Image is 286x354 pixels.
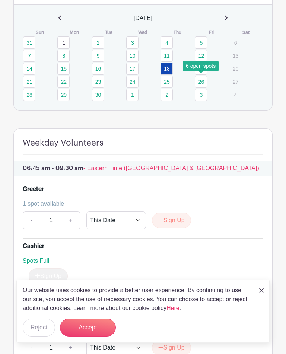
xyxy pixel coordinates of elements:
p: 06:45 am - 09:30 am [14,161,272,176]
th: Mon [57,29,91,36]
th: Sun [23,29,57,36]
a: 28 [23,89,35,101]
th: Thu [160,29,194,36]
th: Fri [194,29,229,36]
a: 2 [161,89,173,101]
a: 25 [161,76,173,88]
img: close_button-5f87c8562297e5c2d7936805f587ecaba9071eb48480494691a3f1689db116b3.svg [259,288,264,293]
a: 5 [195,36,207,49]
a: 31 [23,36,35,49]
a: 10 [126,50,139,62]
button: Sign Up [152,213,191,228]
th: Sat [229,29,263,36]
p: Our website uses cookies to provide a better user experience. By continuing to use our site, you ... [23,286,251,313]
a: 30 [92,89,104,101]
a: 2 [92,36,104,49]
a: 4 [161,36,173,49]
a: + [61,211,80,229]
a: - [23,211,40,229]
a: 11 [161,50,173,62]
p: 4 [229,89,242,101]
button: Accept [60,319,116,337]
a: 8 [57,50,70,62]
a: 14 [23,63,35,75]
p: 20 [229,63,242,74]
a: 21 [23,76,35,88]
a: 12 [195,50,207,62]
a: 18 [161,63,173,75]
span: [DATE] [134,14,152,23]
a: 23 [92,76,104,88]
div: 1 spot available [23,200,257,208]
a: 1 [126,89,139,101]
span: - Eastern Time ([GEOGRAPHIC_DATA] & [GEOGRAPHIC_DATA]) [83,165,259,171]
a: 16 [92,63,104,75]
a: 9 [92,50,104,62]
a: 1 [57,36,70,49]
a: 7 [23,50,35,62]
div: 6 open spots [183,61,219,71]
a: 3 [195,89,207,101]
a: 29 [57,89,70,101]
th: Tue [92,29,126,36]
p: 27 [229,76,242,87]
div: Greeter [23,185,44,194]
th: Wed [126,29,160,36]
a: Here [166,305,179,311]
button: Reject [23,319,55,337]
a: 24 [126,76,139,88]
a: 26 [195,76,207,88]
p: 13 [229,50,242,61]
p: 6 [229,37,242,48]
a: 22 [57,76,70,88]
a: 17 [126,63,139,75]
h4: Weekday Volunteers [23,138,104,148]
a: 3 [126,36,139,49]
span: Spots Full [23,258,49,264]
div: Cashier [23,242,44,251]
a: 15 [57,63,70,75]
